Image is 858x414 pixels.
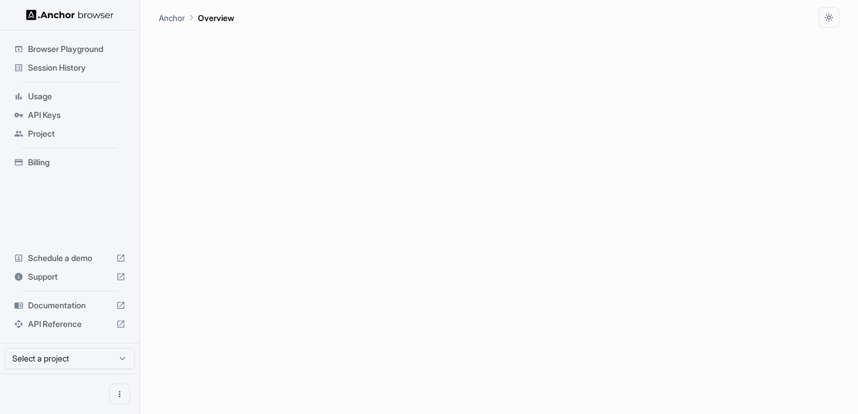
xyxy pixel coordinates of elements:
span: API Keys [28,109,125,121]
img: Anchor Logo [26,9,114,20]
div: Schedule a demo [9,249,130,267]
p: Anchor [159,12,185,24]
span: Usage [28,91,125,102]
div: API Keys [9,106,130,124]
button: Open menu [109,384,130,405]
span: Schedule a demo [28,252,111,264]
span: Project [28,128,125,140]
span: Billing [28,156,125,168]
span: Support [28,271,111,283]
nav: breadcrumb [159,11,234,24]
div: Usage [9,87,130,106]
div: Billing [9,153,130,172]
div: Session History [9,58,130,77]
span: Browser Playground [28,43,125,55]
span: Documentation [28,300,111,311]
div: Support [9,267,130,286]
span: Session History [28,62,125,74]
p: Overview [198,12,234,24]
div: Documentation [9,296,130,315]
div: Project [9,124,130,143]
span: API Reference [28,318,111,330]
div: API Reference [9,315,130,333]
div: Browser Playground [9,40,130,58]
